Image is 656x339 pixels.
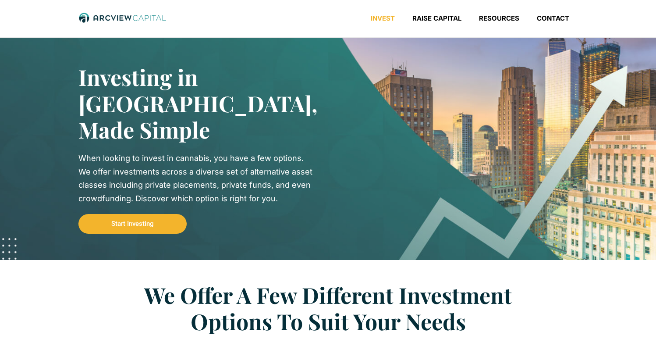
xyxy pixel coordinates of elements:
a: Raise Capital [404,14,470,23]
a: Invest [362,14,404,23]
span: Start Investing [111,221,154,227]
a: Contact [528,14,578,23]
div: When looking to invest in cannabis, you have a few options. We offer investments across a diverse... [78,152,315,205]
a: Start Investing [78,214,187,234]
a: Resources [470,14,528,23]
h2: We Offer A Few Different Investment Options To Suit Your Needs [113,282,543,335]
h2: Investing in [GEOGRAPHIC_DATA], Made Simple [78,64,302,143]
